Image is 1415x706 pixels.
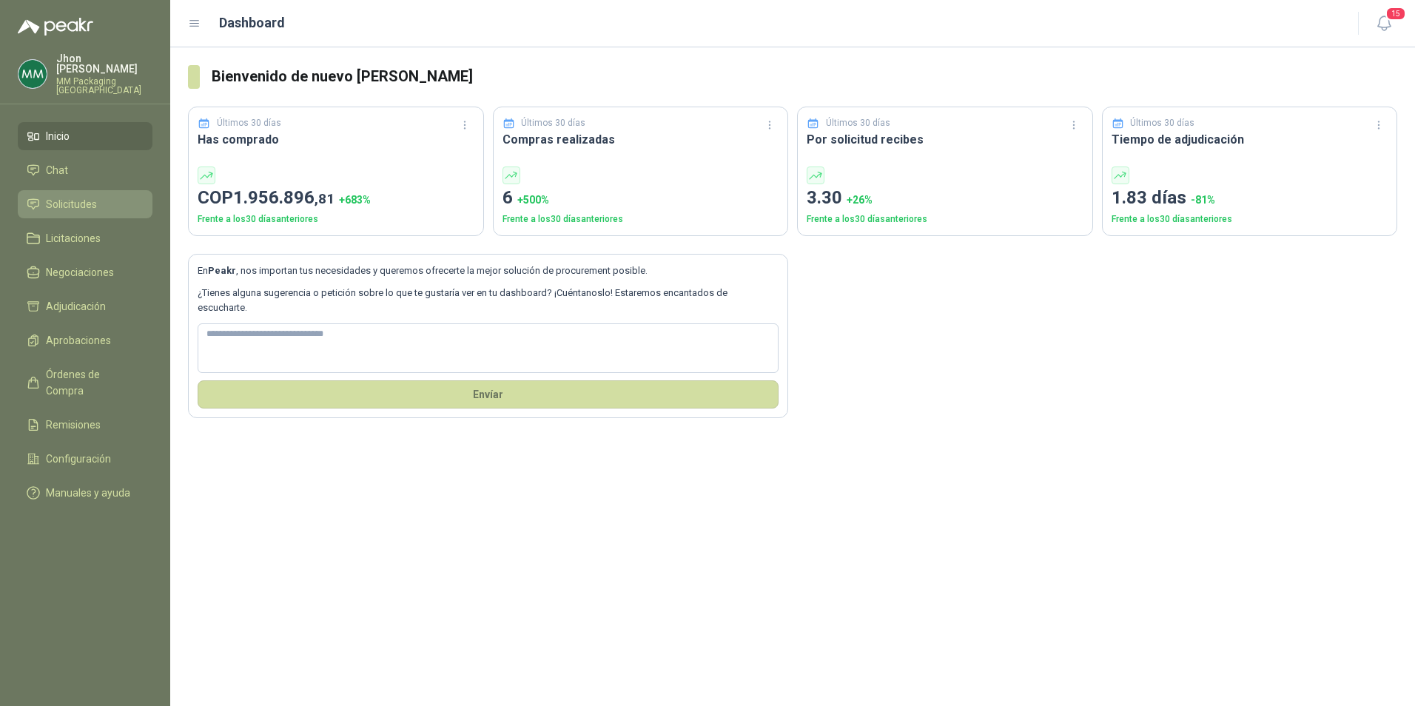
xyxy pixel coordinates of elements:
[503,130,779,149] h3: Compras realizadas
[503,212,779,226] p: Frente a los 30 días anteriores
[807,212,1083,226] p: Frente a los 30 días anteriores
[1130,116,1194,130] p: Últimos 30 días
[198,286,779,316] p: ¿Tienes alguna sugerencia o petición sobre lo que te gustaría ver en tu dashboard? ¡Cuéntanoslo! ...
[56,77,152,95] p: MM Packaging [GEOGRAPHIC_DATA]
[46,128,70,144] span: Inicio
[56,53,152,74] p: Jhon [PERSON_NAME]
[46,230,101,246] span: Licitaciones
[826,116,890,130] p: Últimos 30 días
[46,366,138,399] span: Órdenes de Compra
[198,263,779,278] p: En , nos importan tus necesidades y queremos ofrecerte la mejor solución de procurement posible.
[807,130,1083,149] h3: Por solicitud recibes
[1112,184,1388,212] p: 1.83 días
[18,190,152,218] a: Solicitudes
[46,417,101,433] span: Remisiones
[315,190,335,207] span: ,81
[1385,7,1406,21] span: 15
[847,194,873,206] span: + 26 %
[503,184,779,212] p: 6
[339,194,371,206] span: + 683 %
[212,65,1397,88] h3: Bienvenido de nuevo [PERSON_NAME]
[198,380,779,409] button: Envíar
[1112,130,1388,149] h3: Tiempo de adjudicación
[18,479,152,507] a: Manuales y ayuda
[1371,10,1397,37] button: 15
[18,122,152,150] a: Inicio
[18,224,152,252] a: Licitaciones
[1112,212,1388,226] p: Frente a los 30 días anteriores
[46,162,68,178] span: Chat
[46,196,97,212] span: Solicitudes
[18,411,152,439] a: Remisiones
[18,156,152,184] a: Chat
[46,298,106,315] span: Adjudicación
[517,194,549,206] span: + 500 %
[219,13,285,33] h1: Dashboard
[1191,194,1215,206] span: -81 %
[807,184,1083,212] p: 3.30
[46,264,114,280] span: Negociaciones
[198,184,474,212] p: COP
[18,18,93,36] img: Logo peakr
[18,326,152,354] a: Aprobaciones
[217,116,281,130] p: Últimos 30 días
[18,360,152,405] a: Órdenes de Compra
[18,445,152,473] a: Configuración
[521,116,585,130] p: Últimos 30 días
[18,292,152,320] a: Adjudicación
[18,258,152,286] a: Negociaciones
[208,265,236,276] b: Peakr
[233,187,335,208] span: 1.956.896
[198,212,474,226] p: Frente a los 30 días anteriores
[19,60,47,88] img: Company Logo
[46,485,130,501] span: Manuales y ayuda
[46,451,111,467] span: Configuración
[46,332,111,349] span: Aprobaciones
[198,130,474,149] h3: Has comprado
